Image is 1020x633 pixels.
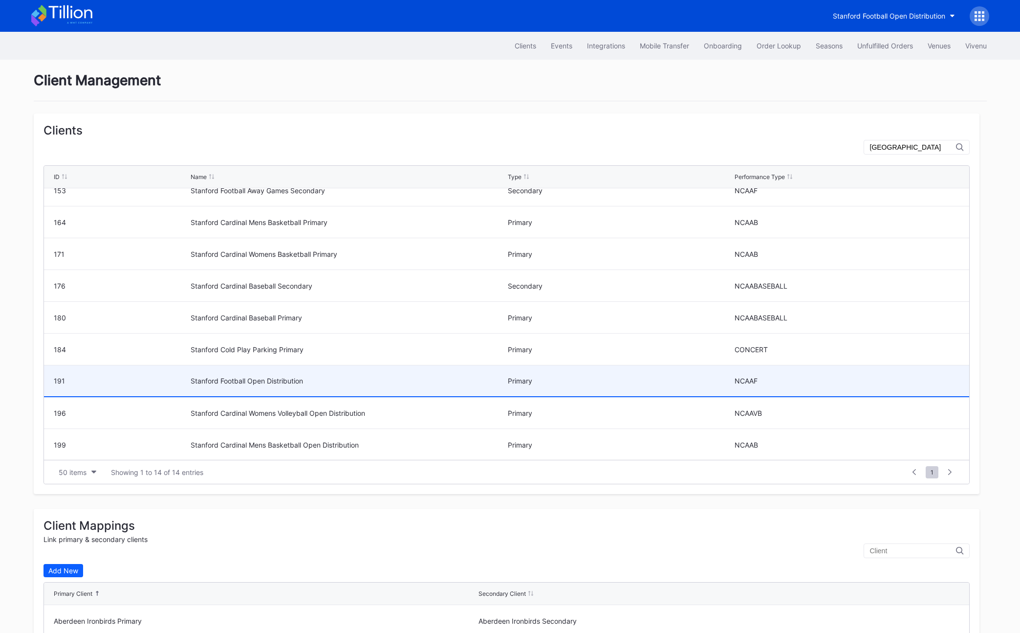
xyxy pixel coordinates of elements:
div: Aberdeen Ironbirds Primary [54,617,476,625]
div: Stanford Cardinal Womens Basketball Primary [191,250,505,258]
button: Order Lookup [749,37,808,55]
div: NCAABASEBALL [735,282,959,290]
div: 196 [54,409,189,417]
input: Client [870,547,956,555]
div: Primary [508,314,733,322]
button: Stanford Football Open Distribution [825,7,962,25]
div: Name [191,173,207,181]
div: Stanford Football Away Games Secondary [191,186,505,195]
div: 171 [54,250,189,258]
div: 184 [54,345,189,354]
div: Clients [43,123,970,137]
div: Clients [515,42,536,50]
div: Type [508,173,521,181]
div: NCAAF [735,377,959,385]
button: Venues [920,37,958,55]
div: 199 [54,441,189,449]
button: 50 items [54,466,101,479]
span: 1 [926,466,938,478]
div: 191 [54,377,189,385]
div: Onboarding [704,42,742,50]
div: Showing 1 to 14 of 14 entries [111,468,203,476]
button: Add New [43,564,83,577]
button: Onboarding [696,37,749,55]
button: Integrations [580,37,632,55]
div: Seasons [816,42,843,50]
div: 153 [54,186,189,195]
div: Stanford Football Open Distribution [191,377,505,385]
div: Primary [508,441,733,449]
div: Primary [508,345,733,354]
div: NCAAB [735,250,959,258]
div: Performance Type [735,173,785,181]
div: Stanford Football Open Distribution [833,12,945,20]
div: Secondary [508,186,733,195]
div: NCAABASEBALL [735,314,959,322]
button: Mobile Transfer [632,37,696,55]
div: NCAAB [735,218,959,226]
div: Mobile Transfer [640,42,689,50]
div: Client Management [34,72,987,101]
div: Unfulfilled Orders [857,42,913,50]
div: Primary [508,409,733,417]
div: Client Mappings [43,519,970,533]
div: Order Lookup [757,42,801,50]
div: Stanford Cardinal Womens Volleyball Open Distribution [191,409,505,417]
div: Aberdeen Ironbirds Secondary [478,617,901,625]
div: Secondary Client [478,590,526,597]
div: ID [54,173,60,181]
div: Vivenu [965,42,987,50]
div: NCAAVB [735,409,959,417]
div: Stanford Cardinal Baseball Secondary [191,282,505,290]
div: Primary [508,250,733,258]
div: Integrations [587,42,625,50]
div: CONCERT [735,345,959,354]
button: Vivenu [958,37,994,55]
button: Events [543,37,580,55]
div: Primary Client [54,590,92,597]
div: Stanford Cardinal Mens Basketball Primary [191,218,505,226]
div: Add New [48,566,78,575]
div: 176 [54,282,189,290]
div: Stanford Cold Play Parking Primary [191,345,505,354]
div: Primary [508,218,733,226]
div: 180 [54,314,189,322]
div: NCAAB [735,441,959,449]
div: Venues [928,42,951,50]
button: Unfulfilled Orders [850,37,920,55]
div: Primary [508,377,733,385]
div: 164 [54,218,189,226]
div: Stanford Cardinal Baseball Primary [191,314,505,322]
div: Secondary [508,282,733,290]
div: 50 items [59,468,87,476]
input: Client [870,143,956,151]
button: Clients [507,37,543,55]
div: Stanford Cardinal Mens Basketball Open Distribution [191,441,505,449]
div: Link primary & secondary clients [43,535,970,543]
div: Events [551,42,572,50]
button: Seasons [808,37,850,55]
div: NCAAF [735,186,959,195]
